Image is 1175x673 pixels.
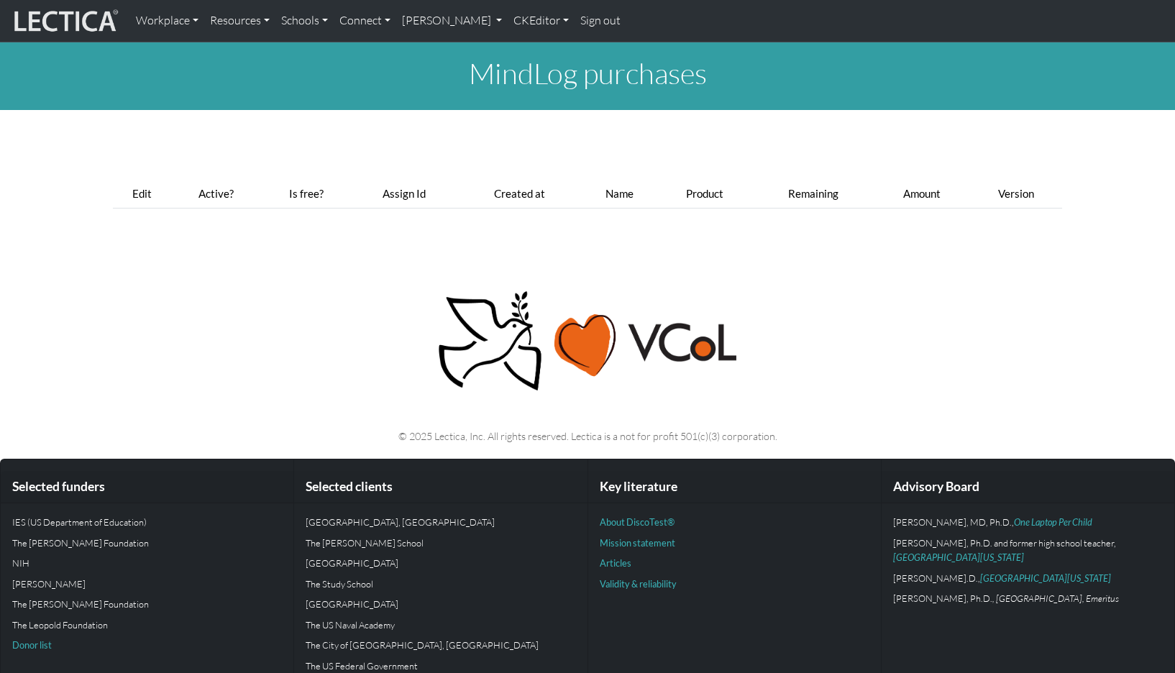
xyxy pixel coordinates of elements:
p: [GEOGRAPHIC_DATA], [GEOGRAPHIC_DATA] [306,515,575,529]
p: The US Federal Government [306,659,575,673]
a: One Laptop Per Child [1014,516,1092,528]
a: Donor list [12,639,52,651]
img: lecticalive [11,7,119,35]
th: Remaining [753,179,875,209]
a: Schools [275,6,334,36]
div: Advisory Board [882,471,1174,503]
th: Assign Id [351,179,458,209]
p: [GEOGRAPHIC_DATA] [306,556,575,570]
p: IES (US Department of Education) [12,515,282,529]
p: [PERSON_NAME] [12,577,282,591]
a: Sign out [575,6,626,36]
p: [GEOGRAPHIC_DATA] [306,597,575,611]
div: Selected clients [294,471,587,503]
p: The [PERSON_NAME] Foundation [12,597,282,611]
p: The [PERSON_NAME] Foundation [12,536,282,550]
a: Connect [334,6,396,36]
em: , [GEOGRAPHIC_DATA], Emeritus [992,592,1119,604]
p: [PERSON_NAME], Ph.D. and former high school teacher, [893,536,1163,565]
th: Product [657,179,752,209]
div: Selected funders [1,471,293,503]
p: © 2025 Lectica, Inc. All rights reserved. Lectica is a not for profit 501(c)(3) corporation. [122,428,1053,444]
a: Resources [204,6,275,36]
th: Name [582,179,658,209]
th: Amount [874,179,969,209]
p: [PERSON_NAME].D., [893,571,1163,585]
a: Validity & reliability [600,578,677,590]
a: About DiscoTest® [600,516,675,528]
p: The Study School [306,577,575,591]
a: Mission statement [600,537,675,549]
a: [GEOGRAPHIC_DATA][US_STATE] [893,551,1024,563]
p: The US Naval Academy [306,618,575,632]
th: Edit [113,179,171,209]
th: Version [970,179,1062,209]
a: Workplace [130,6,204,36]
p: The Leopold Foundation [12,618,282,632]
a: [GEOGRAPHIC_DATA][US_STATE] [980,572,1111,584]
a: Articles [600,557,631,569]
p: [PERSON_NAME], Ph.D. [893,591,1163,605]
th: Active? [171,179,262,209]
a: CKEditor [508,6,575,36]
p: [PERSON_NAME], MD, Ph.D., [893,515,1163,529]
img: Peace, love, VCoL [434,289,741,393]
th: Is free? [262,179,351,209]
p: NIH [12,556,282,570]
p: The [PERSON_NAME] School [306,536,575,550]
p: The City of [GEOGRAPHIC_DATA], [GEOGRAPHIC_DATA] [306,638,575,652]
th: Created at [458,179,582,209]
a: [PERSON_NAME] [396,6,508,36]
div: Key literature [588,471,881,503]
